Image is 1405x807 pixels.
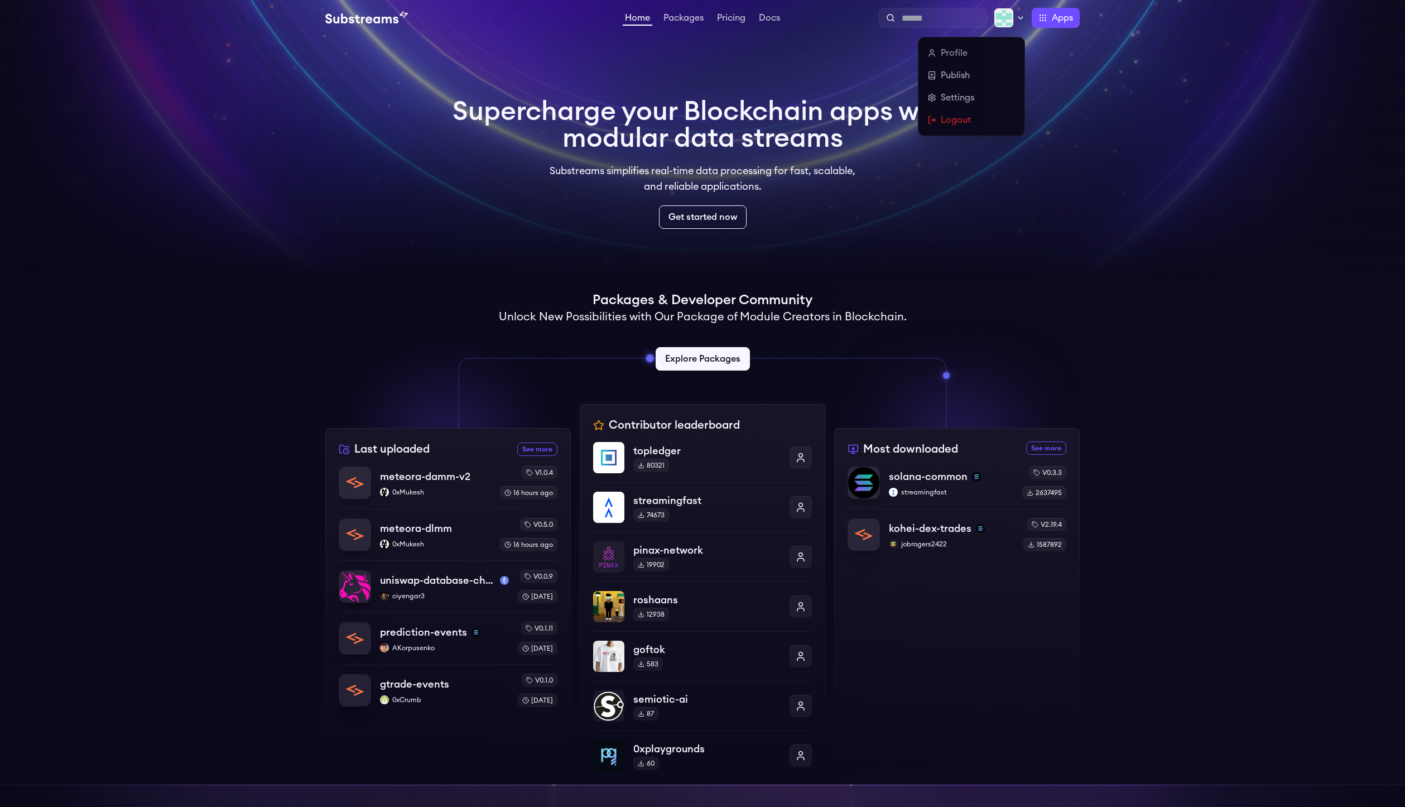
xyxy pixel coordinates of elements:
[339,612,557,664] a: prediction-eventsprediction-eventssolanaAKorpusenkoAKorpusenkov0.1.11[DATE]
[518,642,557,655] div: [DATE]
[380,592,389,601] img: ciyengar3
[1027,518,1066,531] div: v2.19.4
[848,508,1066,551] a: kohei-dex-tradeskohei-dex-tradessolanajobrogers2422jobrogers2422v2.19.41587892
[633,542,781,558] p: pinax-network
[889,488,898,497] img: streamingfast
[661,13,706,25] a: Packages
[325,11,408,25] img: Substream's logo
[633,508,669,522] div: 74673
[848,467,879,498] img: solana-common
[339,508,557,560] a: meteora-dlmmmeteora-dlmm0xMukesh0xMukeshv0.5.016 hours ago
[633,493,781,508] p: streamingfast
[656,347,750,371] a: Explore Packages
[518,694,557,707] div: [DATE]
[593,291,812,309] h1: Packages & Developer Community
[889,488,1013,497] p: streamingfast
[927,46,1016,60] a: Profile
[521,622,557,635] div: v0.1.11
[500,538,557,551] div: 16 hours ago
[339,560,557,612] a: uniswap-database-changes-mainnetuniswap-database-changes-mainnetmainnetciyengar3ciyengar3v0.0.9[D...
[659,205,747,229] a: Get started now
[593,442,624,473] img: topledger
[339,467,371,498] img: meteora-damm-v2
[520,570,557,583] div: v0.0.9
[633,707,658,720] div: 87
[848,466,1066,508] a: solana-commonsolana-commonsolanastreamingfaststreamingfastv0.3.32637495
[380,695,509,704] p: 0xCrumb
[380,643,389,652] img: AKorpusenko
[889,469,968,484] p: solana-common
[339,675,371,706] img: gtrade-events
[927,69,1016,82] a: Publish
[593,740,624,771] img: 0xplaygrounds
[380,540,389,549] img: 0xMukesh
[380,676,449,692] p: gtrade-events
[380,540,491,549] p: 0xMukesh
[380,521,452,536] p: meteora-dlmm
[889,540,1014,549] p: jobrogers2422
[593,631,812,681] a: goftokgoftok583
[633,558,669,571] div: 19902
[380,573,495,588] p: uniswap-database-changes-mainnet
[380,643,509,652] p: AKorpusenko
[593,591,624,622] img: roshaans
[499,309,907,325] h2: Unlock New Possibilities with Our Package of Module Creators in Blockchain.
[633,757,659,770] div: 60
[1023,538,1066,551] div: 1587892
[339,571,371,602] img: uniswap-database-changes-mainnet
[757,13,782,25] a: Docs
[593,731,812,771] a: 0xplaygrounds0xplaygrounds60
[593,582,812,631] a: roshaansroshaans12938
[593,532,812,582] a: pinax-networkpinax-network19902
[633,608,669,621] div: 12938
[500,576,509,585] img: mainnet
[339,623,371,654] img: prediction-events
[593,681,812,731] a: semiotic-aisemiotic-ai87
[633,459,669,472] div: 80321
[889,540,898,549] img: jobrogers2422
[380,469,470,484] p: meteora-damm-v2
[623,13,652,26] a: Home
[380,592,509,601] p: ciyengar3
[339,519,371,550] img: meteora-dlmm
[976,524,985,533] img: solana
[633,592,781,608] p: roshaans
[380,488,491,497] p: 0xMukesh
[633,443,781,459] p: topledger
[1022,486,1066,499] div: 2637495
[633,657,663,671] div: 583
[1052,11,1073,25] span: Apps
[542,163,863,194] p: Substreams simplifies real-time data processing for fast, scalable, and reliable applications.
[927,113,1016,127] a: Logout
[471,628,480,637] img: solana
[593,482,812,532] a: streamingfaststreamingfast74673
[522,674,557,687] div: v0.1.0
[1029,466,1066,479] div: v0.3.3
[339,664,557,707] a: gtrade-eventsgtrade-events0xCrumb0xCrumbv0.1.0[DATE]
[889,521,971,536] p: kohei-dex-trades
[593,541,624,573] img: pinax-network
[339,466,557,508] a: meteora-damm-v2meteora-damm-v20xMukesh0xMukeshv1.0.416 hours ago
[520,518,557,531] div: v0.5.0
[633,741,781,757] p: 0xplaygrounds
[593,641,624,672] img: goftok
[633,691,781,707] p: semiotic-ai
[518,590,557,603] div: [DATE]
[522,466,557,479] div: v1.0.4
[453,98,952,152] h1: Supercharge your Blockchain apps with modular data streams
[500,486,557,499] div: 16 hours ago
[633,642,781,657] p: goftok
[593,492,624,523] img: streamingfast
[593,442,812,482] a: topledgertopledger80321
[517,443,557,456] a: See more recently uploaded packages
[715,13,748,25] a: Pricing
[380,488,389,497] img: 0xMukesh
[380,625,467,640] p: prediction-events
[972,472,981,481] img: solana
[380,695,389,704] img: 0xCrumb
[848,519,879,550] img: kohei-dex-trades
[927,91,1016,104] a: Settings
[1026,441,1066,455] a: See more most downloaded packages
[593,690,624,722] img: semiotic-ai
[994,8,1014,28] img: Profile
